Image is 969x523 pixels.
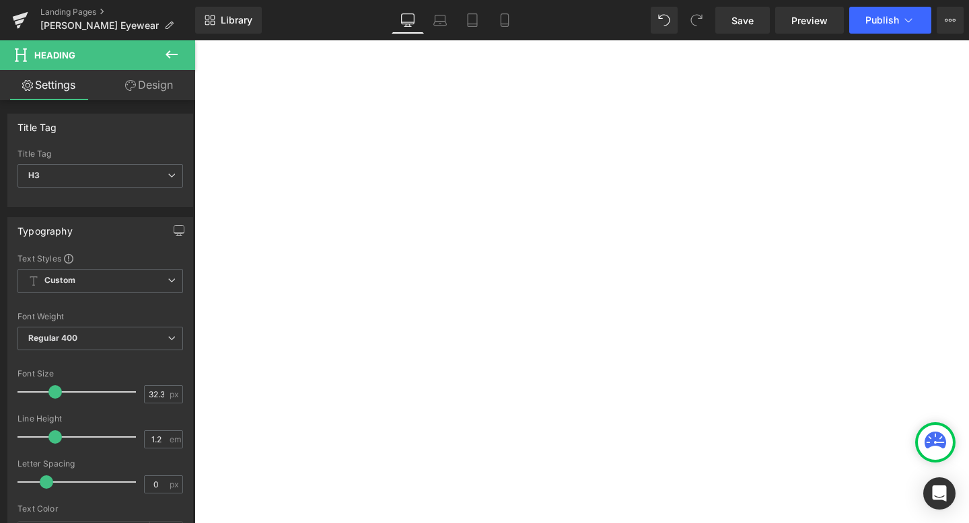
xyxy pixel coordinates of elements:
[195,7,262,34] a: New Library
[731,13,754,28] span: Save
[17,114,57,133] div: Title Tag
[40,7,195,17] a: Landing Pages
[44,275,75,286] b: Custom
[17,369,183,378] div: Font Size
[34,50,75,61] span: Heading
[865,15,899,26] span: Publish
[170,480,181,489] span: px
[28,333,78,343] b: Regular 400
[651,7,678,34] button: Undo
[849,7,931,34] button: Publish
[170,435,181,444] span: em
[17,459,183,469] div: Letter Spacing
[489,7,521,34] a: Mobile
[392,7,424,34] a: Desktop
[775,7,844,34] a: Preview
[17,218,73,237] div: Typography
[683,7,710,34] button: Redo
[100,70,198,100] a: Design
[28,170,40,180] b: H3
[923,477,956,510] div: Open Intercom Messenger
[17,312,183,321] div: Font Weight
[456,7,489,34] a: Tablet
[170,390,181,399] span: px
[17,149,183,159] div: Title Tag
[791,13,828,28] span: Preview
[17,414,183,424] div: Line Height
[424,7,456,34] a: Laptop
[40,20,159,31] span: [PERSON_NAME] Eyewear
[17,253,183,264] div: Text Styles
[17,504,183,514] div: Text Color
[221,14,252,26] span: Library
[937,7,964,34] button: More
